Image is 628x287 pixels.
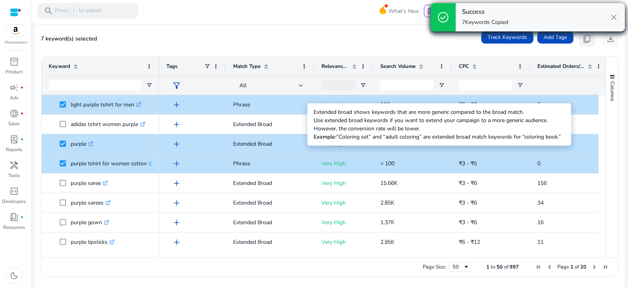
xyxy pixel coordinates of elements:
[9,83,19,92] span: campaign
[537,219,544,226] span: 16
[462,18,508,26] p: Keywords Copied
[9,212,19,222] span: book_4
[609,13,619,22] span: close
[380,219,394,226] span: 1.37K
[537,199,544,207] span: 34
[459,160,477,167] span: ₹3 - ₹5
[380,63,416,70] span: Search Volume
[459,219,477,226] span: ₹3 - ₹6
[172,198,181,208] span: add
[570,263,573,271] span: 1
[233,214,307,230] p: Extended Broad
[321,116,366,132] p: Very High
[537,179,547,187] span: 156
[233,195,307,211] p: Extended Broad
[424,5,465,17] button: chatChat Now
[172,238,181,247] span: add
[459,121,477,128] span: ₹3 - ₹5
[380,121,394,128] span: < 100
[3,224,25,231] p: Resources
[380,179,398,187] span: 15.66K
[459,63,469,70] span: CPC
[438,82,445,88] button: Open Filter Menu
[172,139,181,149] span: add
[380,101,390,108] span: 106
[55,7,101,15] p: Press to search
[9,57,19,66] span: inventory_2
[321,175,366,191] p: Very High
[321,214,366,230] p: Very High
[423,263,446,271] div: Page Size:
[582,34,592,44] span: content_copy
[2,198,26,205] p: Developers
[497,263,503,271] span: 50
[380,80,434,90] input: Search Volume Filter Input
[71,116,145,132] p: adidas tshirt women purple
[9,186,19,196] span: code_blocks
[44,6,53,16] span: search
[20,216,24,219] span: fiber_manual_record
[71,214,109,230] p: purple gown
[389,4,419,18] span: What's New
[535,264,542,270] div: First Page
[537,238,544,246] span: 11
[459,238,480,246] span: ₹6 - ₹12
[575,263,579,271] span: of
[9,135,19,144] span: lab_profile
[487,33,527,41] span: Track Keywords
[172,218,181,227] span: add
[5,25,26,37] img: amazon.svg
[609,81,616,101] span: Columns
[462,8,508,16] h4: Success
[233,63,261,70] span: Match Type
[20,138,24,141] span: fiber_manual_record
[70,7,77,15] span: /
[8,120,20,127] p: Sales
[9,271,19,280] span: dark_mode
[233,136,307,152] p: Extended Broad
[71,195,111,211] p: purple sarees
[453,263,463,271] div: 50
[360,82,366,88] button: Open Filter Menu
[557,263,569,271] span: Page
[321,136,366,152] p: Very High
[146,82,152,88] button: Open Filter Menu
[233,175,307,191] p: Extended Broad
[537,121,540,128] span: 0
[233,97,307,113] p: Phrase
[321,97,366,113] p: Very High
[5,68,22,75] p: Product
[380,238,394,246] span: 2.95K
[537,160,540,167] span: 0
[603,31,619,47] button: download
[459,80,512,90] input: CPC Filter Input
[20,86,24,89] span: fiber_manual_record
[591,264,597,270] div: Next Page
[71,175,108,191] p: purple saree
[172,81,181,90] span: filter_alt
[233,116,307,132] p: Extended Broad
[459,179,477,187] span: ₹3 - ₹6
[49,80,141,90] input: Keyword Filter Input
[486,263,489,271] span: 1
[233,155,307,172] p: Phrase
[9,109,19,118] span: donut_small
[579,31,595,47] button: content_copy
[537,31,573,44] button: Add Tags
[20,112,24,115] span: fiber_manual_record
[9,161,19,170] span: handyman
[172,179,181,188] span: add
[8,172,20,179] p: Tools
[380,199,394,207] span: 2.85K
[380,160,394,167] span: < 100
[537,63,584,70] span: Estimated Orders/Month
[509,263,519,271] span: 997
[459,140,477,148] span: ₹3 - ₹6
[172,159,181,168] span: add
[6,146,22,153] p: Reports
[537,140,544,148] span: 62
[71,234,115,250] p: purple lipsticks
[517,82,523,88] button: Open Filter Menu
[537,101,540,108] span: 0
[462,18,465,26] span: 7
